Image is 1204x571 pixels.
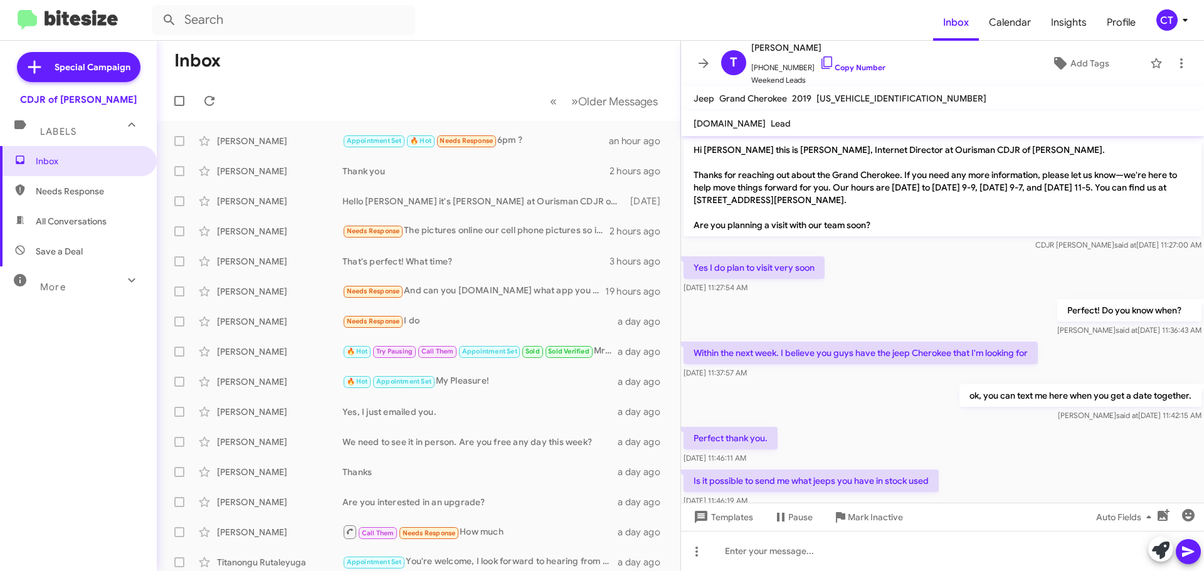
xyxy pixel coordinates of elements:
[751,40,885,55] span: [PERSON_NAME]
[681,506,763,528] button: Templates
[624,195,670,207] div: [DATE]
[342,134,609,148] div: 6pm ?
[36,185,142,197] span: Needs Response
[342,374,618,389] div: My Pleasure!
[618,406,670,418] div: a day ago
[1057,299,1201,322] p: Perfect! Do you know when?
[823,506,913,528] button: Mark Inactive
[342,436,618,448] div: We need to see it in person. Are you free any day this week?
[421,347,454,355] span: Call Them
[684,256,825,279] p: Yes I do plan to visit very soon
[1096,506,1156,528] span: Auto Fields
[605,285,670,298] div: 19 hours ago
[342,406,618,418] div: Yes, I just emailed you.
[20,93,137,106] div: CDJR of [PERSON_NAME]
[848,506,903,528] span: Mark Inactive
[1057,325,1201,335] span: [PERSON_NAME] [DATE] 11:36:43 AM
[362,529,394,537] span: Call Them
[217,195,342,207] div: [PERSON_NAME]
[684,453,746,463] span: [DATE] 11:46:11 AM
[610,165,670,177] div: 2 hours ago
[730,53,737,73] span: T
[342,496,618,508] div: Are you interested in an upgrade?
[542,88,564,114] button: Previous
[342,255,610,268] div: That's perfect! What time?
[816,93,986,104] span: [US_VEHICLE_IDENTIFICATION_NUMBER]
[152,5,415,35] input: Search
[376,347,413,355] span: Try Pausing
[771,118,791,129] span: Lead
[40,126,77,137] span: Labels
[462,347,517,355] span: Appointment Set
[410,137,431,145] span: 🔥 Hot
[691,506,753,528] span: Templates
[347,347,368,355] span: 🔥 Hot
[217,165,342,177] div: [PERSON_NAME]
[525,347,540,355] span: Sold
[1070,52,1109,75] span: Add Tags
[347,227,400,235] span: Needs Response
[217,375,342,388] div: [PERSON_NAME]
[618,345,670,358] div: a day ago
[1097,4,1146,41] a: Profile
[684,427,778,449] p: Perfect thank you.
[55,61,130,73] span: Special Campaign
[342,284,605,298] div: And can you [DOMAIN_NAME] what app you all are using when you make those cute videos
[1041,4,1097,41] a: Insights
[342,524,618,540] div: How much
[36,215,107,228] span: All Conversations
[217,285,342,298] div: [PERSON_NAME]
[342,195,624,207] div: Hello [PERSON_NAME] it's [PERSON_NAME] at Ourisman CDJR of [PERSON_NAME]. Was our staff able to h...
[217,135,342,147] div: [PERSON_NAME]
[347,558,402,566] span: Appointment Set
[347,287,400,295] span: Needs Response
[403,529,456,537] span: Needs Response
[548,347,589,355] span: Sold Verified
[550,93,557,109] span: «
[1035,240,1201,249] span: CDJR [PERSON_NAME] [DATE] 11:27:00 AM
[933,4,979,41] a: Inbox
[1116,411,1138,420] span: said at
[217,556,342,568] div: Titanongu Rutaleyuga
[36,245,83,258] span: Save a Deal
[376,377,431,385] span: Appointment Set
[684,469,939,492] p: Is it possible to send me what jeeps you have in stock used
[684,368,747,377] span: [DATE] 11:37:57 AM
[543,88,665,114] nav: Page navigation example
[440,137,493,145] span: Needs Response
[751,74,885,86] span: Weekend Leads
[1156,9,1178,31] div: CT
[618,496,670,508] div: a day ago
[36,155,142,167] span: Inbox
[342,344,618,359] div: Mrs. [PERSON_NAME], Your wire was received on the 14th. Thank you
[1015,52,1144,75] button: Add Tags
[610,225,670,238] div: 2 hours ago
[1058,411,1201,420] span: [PERSON_NAME] [DATE] 11:42:15 AM
[347,377,368,385] span: 🔥 Hot
[610,255,670,268] div: 3 hours ago
[609,135,670,147] div: an hour ago
[217,526,342,538] div: [PERSON_NAME]
[342,314,618,328] div: I do
[342,466,618,478] div: Thanks
[342,165,610,177] div: Thank you
[618,436,670,448] div: a day ago
[564,88,665,114] button: Next
[40,281,66,293] span: More
[571,93,578,109] span: »
[788,506,813,528] span: Pause
[979,4,1041,41] a: Calendar
[217,436,342,448] div: [PERSON_NAME]
[217,406,342,418] div: [PERSON_NAME]
[684,342,1038,364] p: Within the next week. I believe you guys have the jeep Cherokee that I'm looking for
[694,118,766,129] span: [DOMAIN_NAME]
[684,139,1201,236] p: Hi [PERSON_NAME] this is [PERSON_NAME], Internet Director at Ourisman CDJR of [PERSON_NAME]. Than...
[719,93,787,104] span: Grand Cherokee
[1114,240,1136,249] span: said at
[684,496,747,505] span: [DATE] 11:46:19 AM
[342,224,610,238] div: The pictures online our cell phone pictures so it doesn't capture the car from a 360 perspective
